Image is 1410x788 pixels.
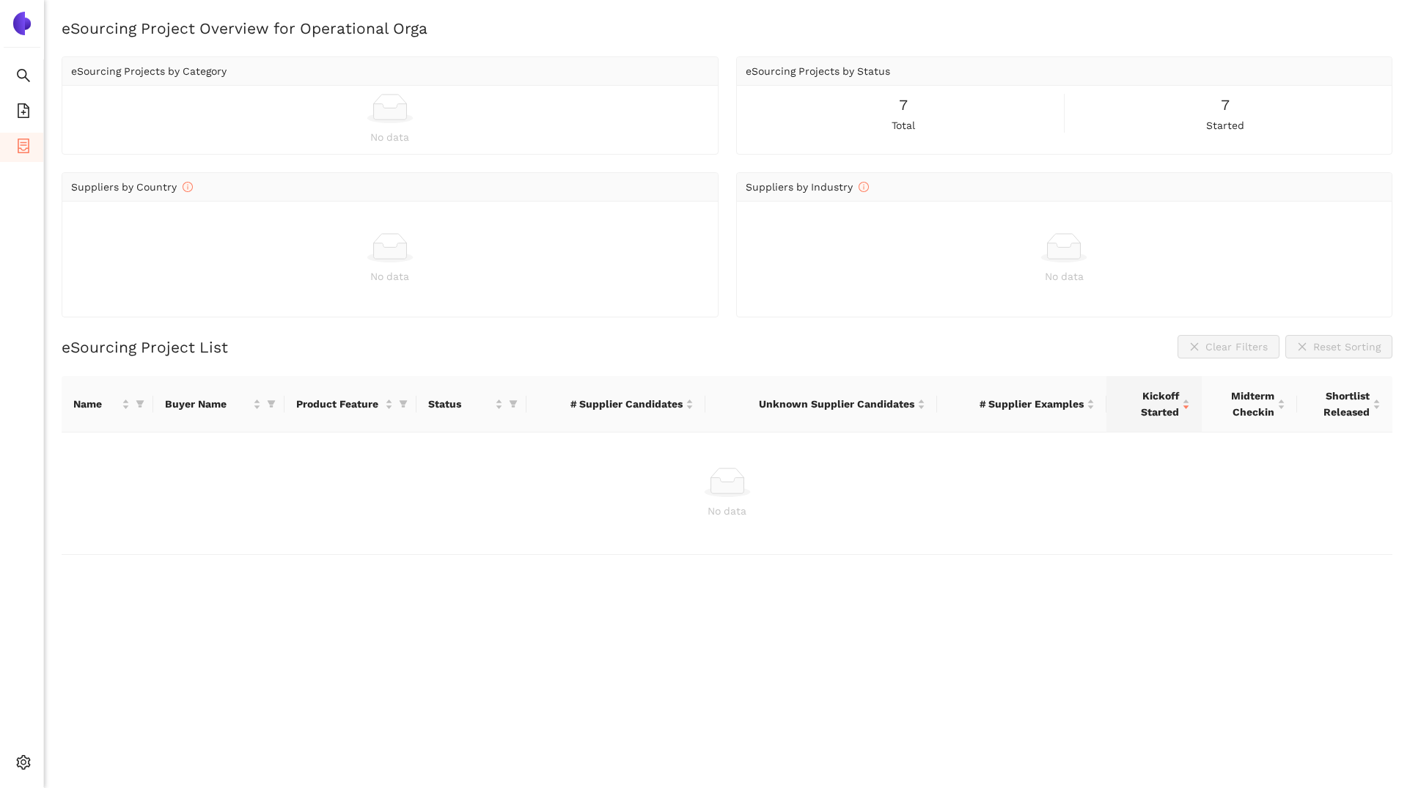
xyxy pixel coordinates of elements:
th: this column's title is Shortlist Released,this column is sortable [1297,376,1392,432]
th: this column's title is Buyer Name,this column is sortable [153,376,284,432]
div: No data [71,268,709,284]
span: Unknown Supplier Candidates [717,396,914,412]
th: this column's title is # Supplier Candidates,this column is sortable [526,376,705,432]
span: # Supplier Candidates [538,396,683,412]
th: this column's title is Product Feature,this column is sortable [284,376,416,432]
span: Status [428,396,492,412]
span: container [16,133,31,163]
span: eSourcing Projects by Category [71,65,227,77]
th: this column's title is Status,this column is sortable [416,376,526,432]
h2: eSourcing Project List [62,336,228,358]
span: filter [264,393,279,415]
span: Suppliers by Country [71,181,193,193]
img: Logo [10,12,34,35]
span: filter [396,393,411,415]
div: No data [746,268,1384,284]
button: closeClear Filters [1178,335,1279,358]
span: eSourcing Projects by Status [746,65,890,77]
span: 7 [899,94,908,117]
th: this column's title is Unknown Supplier Candidates,this column is sortable [705,376,937,432]
span: Suppliers by Industry [746,181,869,193]
span: filter [136,399,144,408]
span: total [892,117,915,133]
span: Shortlist Released [1309,388,1370,420]
h2: eSourcing Project Overview for Operational Orga [62,18,1392,39]
span: Product Feature [296,396,382,412]
span: Midterm Checkin [1213,388,1274,420]
span: info-circle [183,182,193,192]
span: filter [267,399,276,408]
span: started [1206,117,1244,133]
th: this column's title is Midterm Checkin,this column is sortable [1202,376,1297,432]
div: No data [73,503,1381,519]
span: Buyer Name [165,396,250,412]
span: # Supplier Examples [949,396,1084,412]
span: Kickoff Started [1118,388,1179,420]
span: file-add [16,98,31,128]
button: closeReset Sorting [1285,335,1392,358]
span: search [16,63,31,92]
span: filter [506,393,521,415]
div: No data [71,129,709,145]
span: 7 [1221,94,1230,117]
th: this column's title is # Supplier Examples,this column is sortable [937,376,1106,432]
span: filter [399,399,408,408]
span: setting [16,750,31,779]
th: this column's title is Name,this column is sortable [62,376,153,432]
span: info-circle [859,182,869,192]
span: filter [133,393,147,415]
span: filter [509,399,518,408]
span: Name [73,396,119,412]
